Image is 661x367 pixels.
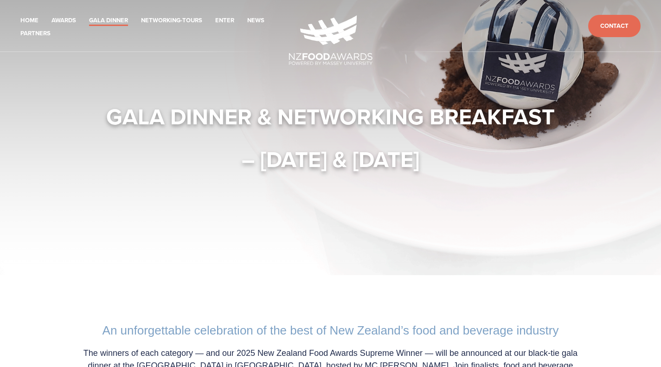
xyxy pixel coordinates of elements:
[247,15,264,26] a: News
[588,15,641,38] a: Contact
[20,28,51,39] a: Partners
[20,15,39,26] a: Home
[73,323,589,338] h2: An unforgettable celebration of the best of New Zealand’s food and beverage industry
[141,15,202,26] a: Networking-Tours
[215,15,234,26] a: Enter
[64,145,598,173] h1: – [DATE] & [DATE]
[89,15,128,26] a: Gala Dinner
[64,103,598,130] h1: Gala Dinner & Networking Breakfast
[51,15,76,26] a: Awards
